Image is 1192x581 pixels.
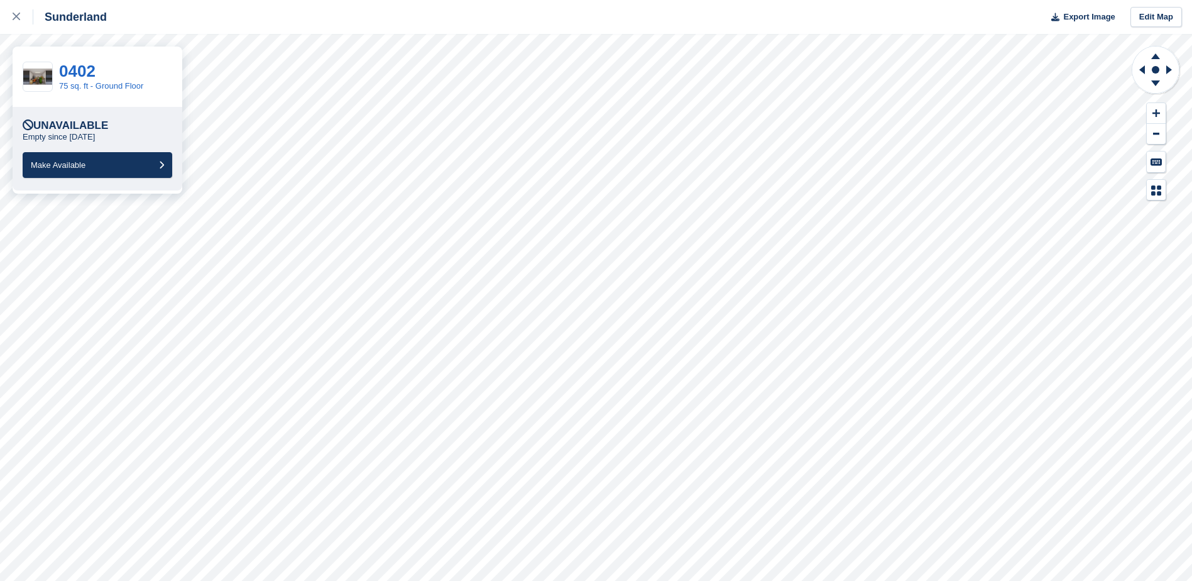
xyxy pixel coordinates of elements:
div: Sunderland [33,9,107,25]
button: Map Legend [1147,180,1166,201]
p: Empty since [DATE] [23,132,95,142]
div: Unavailable [23,119,108,132]
button: Make Available [23,152,172,178]
button: Zoom In [1147,103,1166,124]
button: Keyboard Shortcuts [1147,152,1166,172]
span: Make Available [31,160,85,170]
a: 75 sq. ft - Ground Floor [59,81,143,91]
button: Zoom Out [1147,124,1166,145]
img: 75%20SQ.FT.jpg [23,69,52,85]
button: Export Image [1044,7,1115,28]
span: Export Image [1063,11,1115,23]
a: 0402 [59,62,96,80]
a: Edit Map [1130,7,1182,28]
